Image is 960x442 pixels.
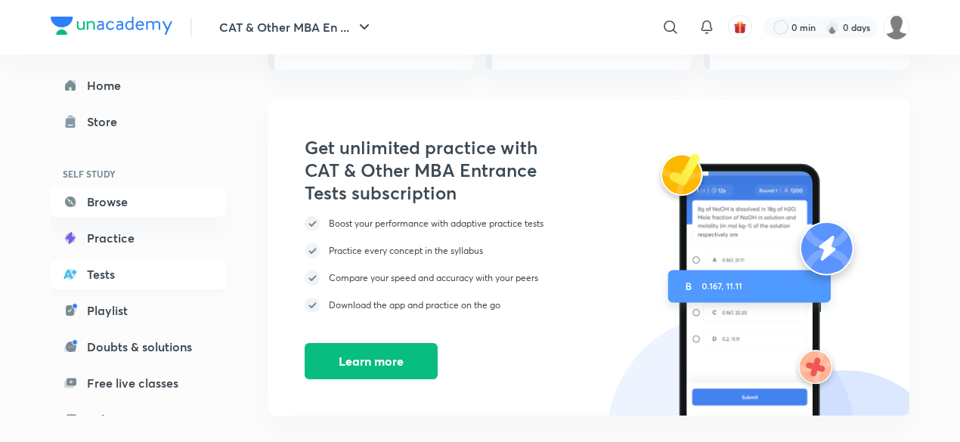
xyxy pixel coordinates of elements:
[884,14,909,40] img: Shivangi Umredkar
[733,20,747,34] img: avatar
[329,298,500,312] p: Download the app and practice on the go
[210,12,382,42] button: CAT & Other MBA En ...
[305,216,320,231] img: pick
[51,368,226,398] a: Free live classes
[728,15,752,39] button: avatar
[51,223,226,253] a: Practice
[51,17,172,39] a: Company Logo
[51,161,226,187] h6: SELF STUDY
[305,298,320,313] img: pick
[51,107,226,137] a: Store
[305,343,438,379] button: Learn more
[825,20,840,35] img: streak
[305,243,320,258] img: pick
[51,295,226,326] a: Playlist
[51,259,226,289] a: Tests
[87,113,126,131] div: Store
[51,332,226,362] a: Doubts & solutions
[51,17,172,35] img: Company Logo
[51,70,226,100] a: Home
[329,271,538,285] p: Compare your speed and accuracy with your peers
[329,244,483,258] p: Practice every concept in the syllabus
[51,187,226,217] a: Browse
[305,136,559,204] h3: Get unlimited practice with CAT & Other MBA Entrance Tests subscription
[305,270,320,286] img: pick
[329,217,543,230] p: Boost your performance with adaptive practice tests
[51,404,226,434] a: Other courses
